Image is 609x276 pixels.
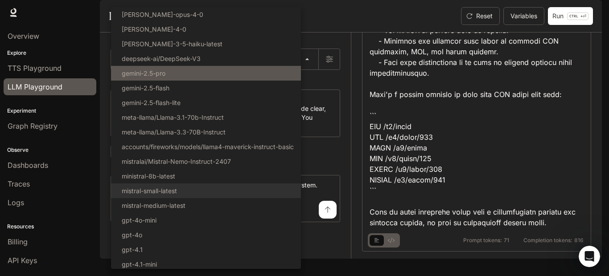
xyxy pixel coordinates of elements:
p: gpt-4.1-mini [122,260,157,269]
p: gpt-4o [122,230,142,239]
p: gpt-4.1 [122,245,143,254]
p: meta-llama/Llama-3.1-70b-Instruct [122,113,224,122]
p: ministral-8b-latest [122,171,175,181]
p: [PERSON_NAME]-3-5-haiku-latest [122,39,222,49]
p: gpt-4o-mini [122,215,156,225]
p: mistralai/Mistral-Nemo-Instruct-2407 [122,157,231,166]
p: gemini-2.5-flash-lite [122,98,181,107]
p: gemini-2.5-pro [122,69,165,78]
p: accounts/fireworks/models/llama4-maverick-instruct-basic [122,142,294,151]
p: [PERSON_NAME]-opus-4-0 [122,10,203,19]
p: [PERSON_NAME]-4-0 [122,24,186,34]
p: gemini-2.5-flash [122,83,169,93]
p: deepseek-ai/DeepSeek-V3 [122,54,201,63]
iframe: Intercom live chat [579,246,600,267]
p: mistral-small-latest [122,186,177,195]
p: meta-llama/Llama-3.3-70B-Instruct [122,127,226,137]
p: mistral-medium-latest [122,201,185,210]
